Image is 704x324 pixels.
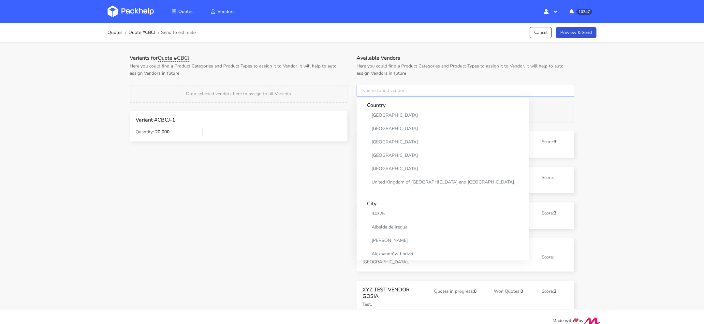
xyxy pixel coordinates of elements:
p: Score: [542,138,568,145]
p: Won Quotes: [494,288,533,295]
a: [PERSON_NAME] [367,234,519,246]
a: 34325 [367,208,519,220]
a: Vendors [203,6,242,17]
span: 0 [521,288,523,294]
a: Quote #CBCJ [128,30,155,35]
p: Score: [542,288,568,295]
p: Quantity: [136,128,198,136]
p: Quotes in progress: [434,288,485,295]
span: 3 [554,288,556,294]
a: [GEOGRAPHIC_DATA] [367,123,519,135]
span: 3 [554,210,556,216]
span: 10347 [576,9,592,15]
span: Vendors [217,8,235,15]
span: Send to estimate [161,30,196,35]
button: 10347 [564,6,596,17]
nav: breadcrumb [108,26,196,39]
p: Test, [362,301,425,308]
span: 0 [474,288,477,294]
a: [GEOGRAPHIC_DATA] [367,149,519,161]
img: Dashboard [108,6,154,17]
h1: Variants for [130,55,347,61]
span: 3 [554,139,556,145]
p: Score: [542,254,568,261]
p: Score: [542,210,568,217]
strong: City [367,196,519,208]
a: [GEOGRAPHIC_DATA] [367,136,519,148]
strong: Country [367,97,519,109]
a: Quotes [164,6,201,17]
a: [GEOGRAPHIC_DATA] [367,163,519,175]
h1: Available Vendors [357,55,574,61]
span: Quote #CBCJ [158,54,189,62]
p: Here you could find a Product Categories and Product Types to assign it to Vendor. It will help t... [357,63,574,77]
input: Type to found vendors [357,85,574,97]
a: [GEOGRAPHIC_DATA] [367,109,519,121]
h3: XYZ TEST VENDOR GOSIA [362,287,425,300]
a: Albelda de Iregua [367,221,519,233]
p: [GEOGRAPHIC_DATA], [362,258,425,266]
a: United Kingdom of [GEOGRAPHIC_DATA] and [GEOGRAPHIC_DATA] [367,176,519,188]
h3: Variant #CBCJ-1 [136,117,270,123]
span: 20 000 [155,129,169,135]
p: Score: [542,174,568,181]
p: Here you could find a Product Categories and Product Types to assign it to Vendor. It will help t... [130,63,347,77]
a: Cancel [530,27,552,38]
div: Drop selected vendors here to assign to all Variants [130,85,347,103]
a: Aleksandrów Łódzki [367,248,519,260]
a: Preview & Send [556,27,596,38]
span: Quotes [178,8,194,15]
a: Quotes [108,30,123,35]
